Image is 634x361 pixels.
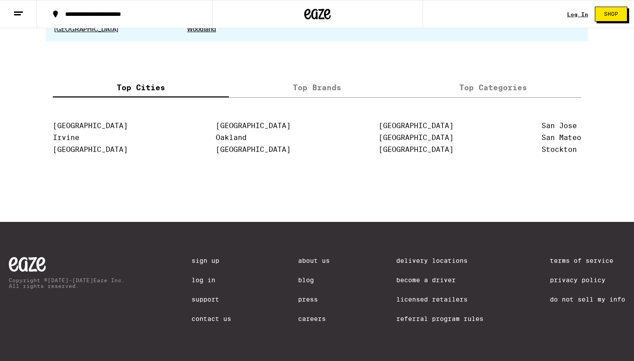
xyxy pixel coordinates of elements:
[379,145,453,154] a: [GEOGRAPHIC_DATA]
[396,315,483,322] a: Referral Program Rules
[9,277,125,289] p: Copyright © [DATE]-[DATE] Eaze Inc. All rights reserved.
[53,145,128,154] a: [GEOGRAPHIC_DATA]
[216,133,247,142] a: Oakland
[5,6,63,13] span: Hi. Need any help?
[298,315,330,322] a: Careers
[229,78,405,97] label: Top Brands
[298,276,330,284] a: Blog
[396,276,483,284] a: Become a Driver
[379,133,453,142] a: [GEOGRAPHIC_DATA]
[216,122,291,130] a: [GEOGRAPHIC_DATA]
[298,296,330,303] a: Press
[192,296,231,303] a: Support
[550,296,625,303] a: Do Not Sell My Info
[53,78,229,97] label: Top Cities
[298,257,330,264] a: About Us
[550,257,625,264] a: Terms of Service
[542,122,577,130] a: San Jose
[53,122,128,130] a: [GEOGRAPHIC_DATA]
[405,78,581,97] label: Top Categories
[595,7,627,22] button: Shop
[567,11,588,17] a: Log In
[192,257,231,264] a: Sign Up
[604,11,618,17] span: Shop
[54,25,173,33] a: [GEOGRAPHIC_DATA]
[542,133,581,142] a: San Mateo
[588,7,634,22] a: Shop
[53,133,79,142] a: Irvine
[396,257,483,264] a: Delivery Locations
[192,276,231,284] a: Log In
[53,78,581,98] div: tabs
[379,122,453,130] a: [GEOGRAPHIC_DATA]
[396,296,483,303] a: Licensed Retailers
[216,145,291,154] a: [GEOGRAPHIC_DATA]
[192,315,231,322] a: Contact Us
[187,25,306,33] a: Woodland
[542,145,577,154] a: Stockton
[550,276,625,284] a: Privacy Policy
